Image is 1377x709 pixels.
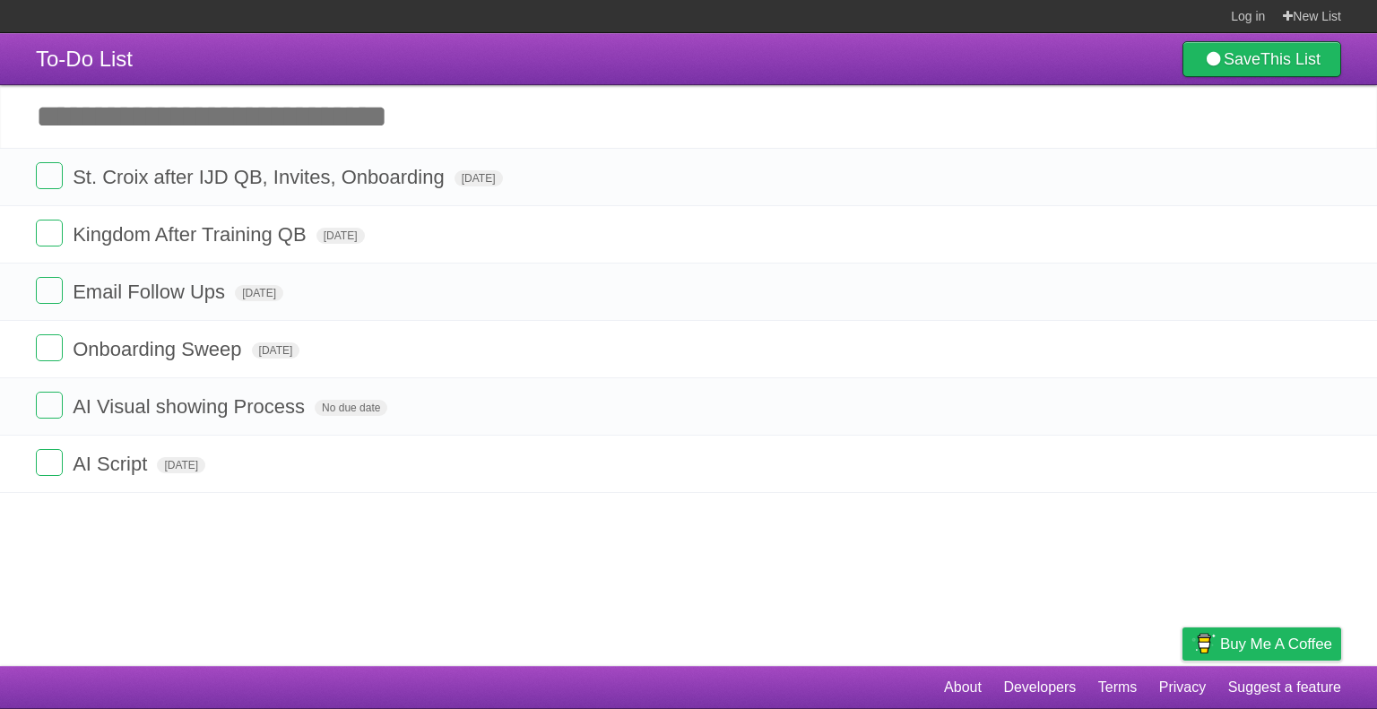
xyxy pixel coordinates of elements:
span: [DATE] [252,342,300,359]
label: Done [36,162,63,189]
span: Kingdom After Training QB [73,223,310,246]
label: Done [36,220,63,246]
label: Done [36,334,63,361]
b: This List [1260,50,1321,68]
a: Developers [1003,670,1076,705]
span: [DATE] [157,457,205,473]
label: Done [36,277,63,304]
a: Buy me a coffee [1182,627,1341,661]
label: Done [36,449,63,476]
span: [DATE] [316,228,365,244]
a: About [944,670,982,705]
span: Email Follow Ups [73,281,229,303]
span: AI Visual showing Process [73,395,309,418]
a: Terms [1098,670,1138,705]
span: AI Script [73,453,152,475]
a: Suggest a feature [1228,670,1341,705]
span: To-Do List [36,47,133,71]
span: No due date [315,400,387,416]
a: Privacy [1159,670,1206,705]
span: Onboarding Sweep [73,338,246,360]
a: SaveThis List [1182,41,1341,77]
span: [DATE] [455,170,503,186]
span: Buy me a coffee [1220,628,1332,660]
span: [DATE] [235,285,283,301]
label: Done [36,392,63,419]
span: St. Croix after IJD QB, Invites, Onboarding [73,166,449,188]
img: Buy me a coffee [1191,628,1216,659]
